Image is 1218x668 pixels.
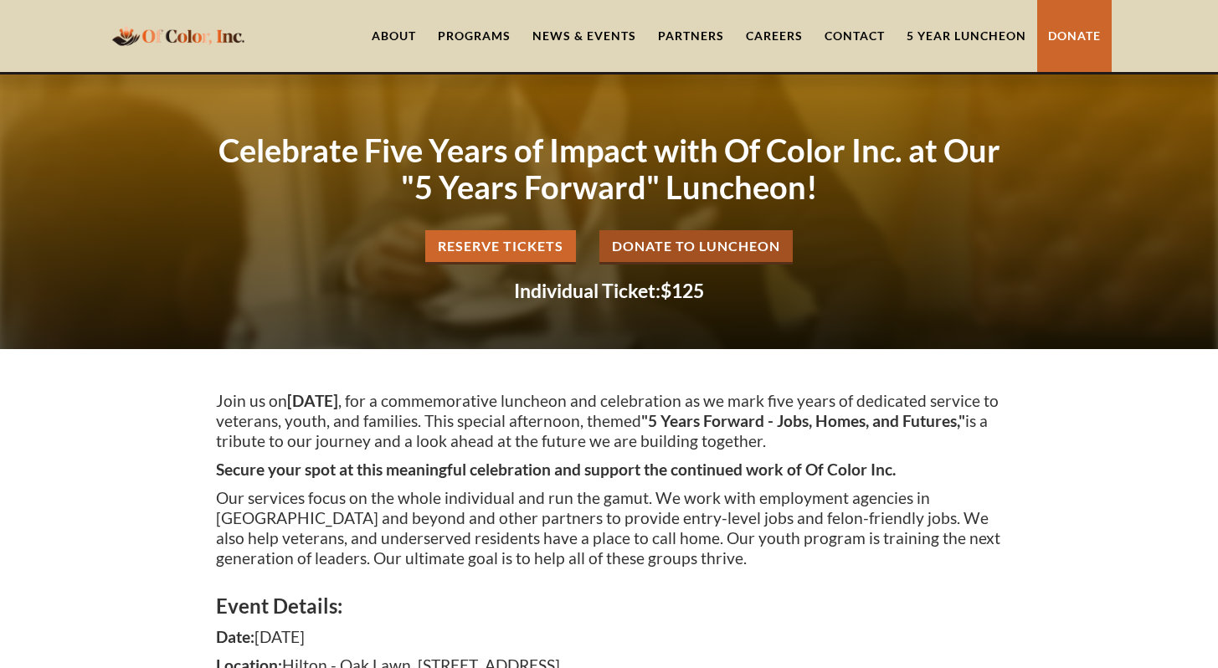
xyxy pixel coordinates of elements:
strong: Celebrate Five Years of Impact with Of Color Inc. at Our "5 Years Forward" Luncheon! [218,131,1000,206]
strong: Date: [216,627,254,646]
strong: "5 Years Forward - Jobs, Homes, and Futures," [641,411,965,430]
strong: Individual Ticket: [514,279,660,302]
a: Donate to Luncheon [599,230,793,265]
h2: $125 [216,281,1003,301]
strong: Secure your spot at this meaningful celebration and support the continued work of Of Color Inc. [216,460,896,479]
div: Programs [438,28,511,44]
strong: [DATE] [287,391,338,410]
a: Reserve Tickets [425,230,576,265]
p: Our services focus on the whole individual and run the gamut. We work with employment agencies in... [216,488,1003,568]
p: [DATE] [216,627,1003,647]
strong: Event Details: [216,593,342,618]
p: Join us on , for a commemorative luncheon and celebration as we mark five years of dedicated serv... [216,391,1003,451]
